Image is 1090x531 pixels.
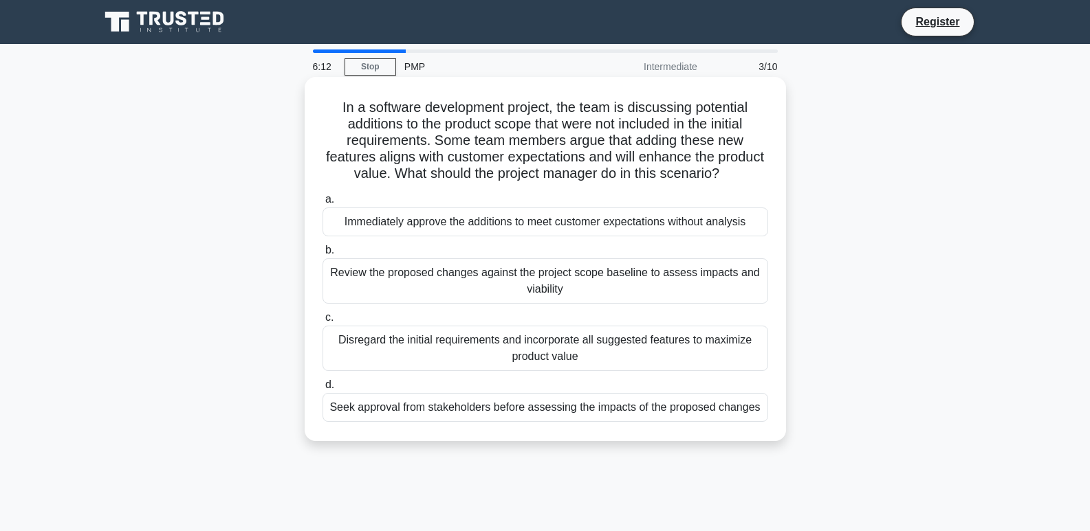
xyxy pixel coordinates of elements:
[706,53,786,80] div: 3/10
[305,53,345,80] div: 6:12
[321,99,770,183] h5: In a software development project, the team is discussing potential additions to the product scop...
[323,207,768,236] div: Immediately approve the additions to meet customer expectations without analysis
[585,53,706,80] div: Intermediate
[396,53,585,80] div: PMP
[345,58,396,76] a: Stop
[325,193,334,205] span: a.
[323,326,768,371] div: Disregard the initial requirements and incorporate all suggested features to maximize product value
[325,244,334,256] span: b.
[325,311,334,323] span: c.
[325,379,334,390] span: d.
[323,393,768,422] div: Seek approval from stakeholders before assessing the impacts of the proposed changes
[907,13,968,30] a: Register
[323,258,768,304] div: Review the proposed changes against the project scope baseline to assess impacts and viability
